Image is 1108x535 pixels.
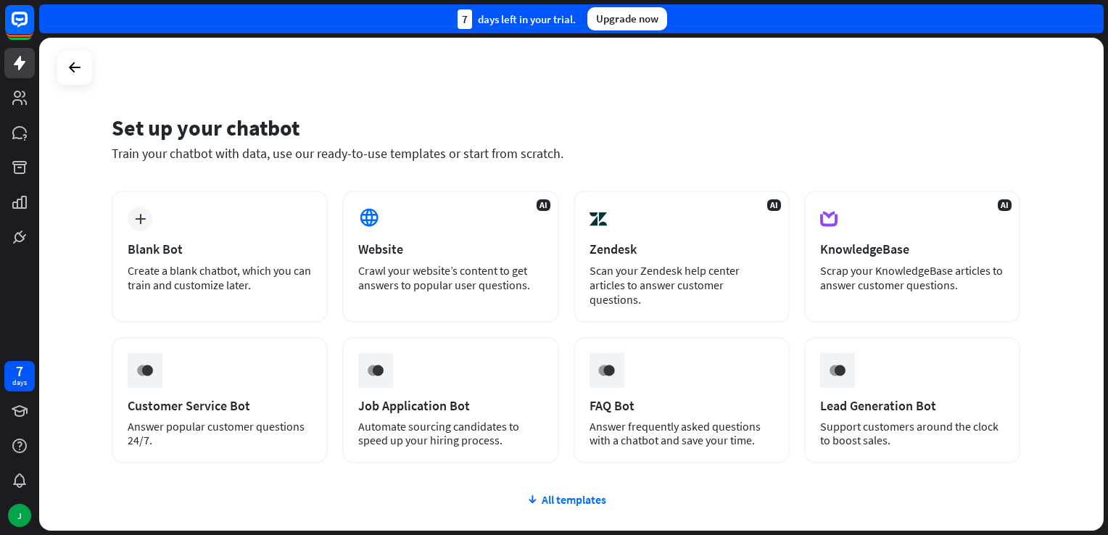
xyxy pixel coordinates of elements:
div: days left in your trial. [458,9,576,29]
a: 7 days [4,361,35,391]
div: days [12,378,27,388]
div: 7 [16,365,23,378]
div: 7 [458,9,472,29]
div: J [8,504,31,527]
div: Upgrade now [587,7,667,30]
